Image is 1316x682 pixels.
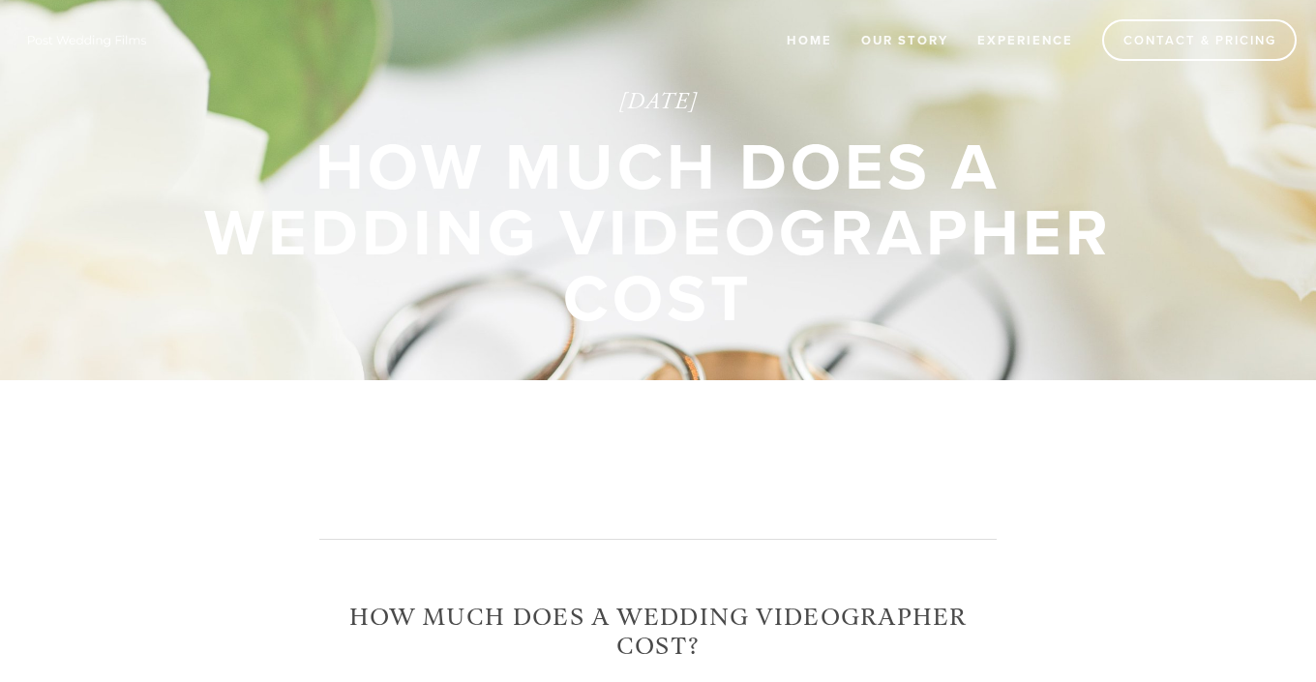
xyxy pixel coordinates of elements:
[849,24,961,56] a: Our Story
[164,89,1151,115] time: [DATE]
[774,24,845,56] a: Home
[319,604,997,662] h2: How Much Does a Wedding Videographer Cost?
[1102,19,1297,61] a: Contact & Pricing
[164,133,1151,330] div: How Much Does a Wedding Videographer Cost
[965,24,1086,56] a: Experience
[19,25,155,54] img: Wisconsin Wedding Videographer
